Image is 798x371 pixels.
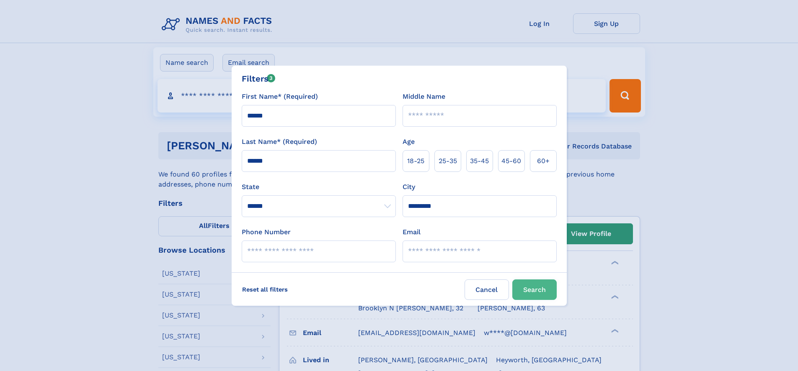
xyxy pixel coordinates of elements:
[501,156,521,166] span: 45‑60
[242,92,318,102] label: First Name* (Required)
[242,137,317,147] label: Last Name* (Required)
[403,227,421,237] label: Email
[242,182,396,192] label: State
[403,137,415,147] label: Age
[470,156,489,166] span: 35‑45
[403,92,445,102] label: Middle Name
[242,227,291,237] label: Phone Number
[403,182,415,192] label: City
[439,156,457,166] span: 25‑35
[537,156,550,166] span: 60+
[407,156,424,166] span: 18‑25
[512,279,557,300] button: Search
[465,279,509,300] label: Cancel
[242,72,276,85] div: Filters
[237,279,293,299] label: Reset all filters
